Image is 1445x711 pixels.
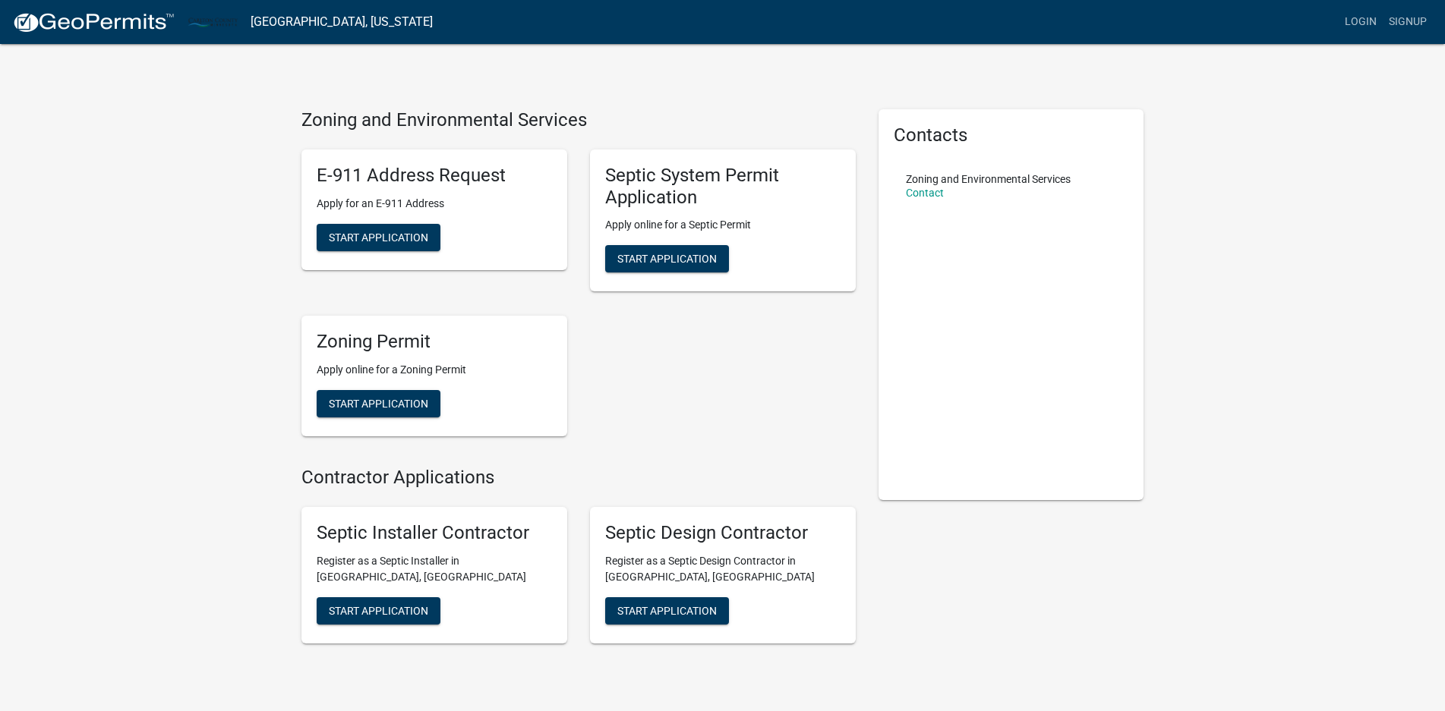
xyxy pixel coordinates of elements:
h5: Septic System Permit Application [605,165,841,209]
a: Signup [1383,8,1433,36]
button: Start Application [605,597,729,624]
img: Carlton County, Minnesota [187,11,238,32]
p: Apply online for a Septic Permit [605,217,841,233]
h4: Zoning and Environmental Services [301,109,856,131]
a: Contact [906,187,944,199]
h5: Septic Installer Contractor [317,522,552,544]
h5: Contacts [894,124,1129,146]
p: Apply for an E-911 Address [317,196,552,212]
p: Register as a Septic Installer in [GEOGRAPHIC_DATA], [GEOGRAPHIC_DATA] [317,553,552,585]
span: Start Application [329,398,428,410]
wm-workflow-list-section: Contractor Applications [301,467,856,656]
button: Start Application [317,224,440,251]
p: Zoning and Environmental Services [906,174,1071,184]
h4: Contractor Applications [301,467,856,489]
span: Start Application [617,253,717,265]
h5: Zoning Permit [317,331,552,353]
span: Start Application [329,231,428,243]
a: Login [1339,8,1383,36]
button: Start Application [605,245,729,272]
p: Register as a Septic Design Contractor in [GEOGRAPHIC_DATA], [GEOGRAPHIC_DATA] [605,553,841,585]
h5: E-911 Address Request [317,165,552,187]
h5: Septic Design Contractor [605,522,841,544]
a: [GEOGRAPHIC_DATA], [US_STATE] [251,9,433,35]
span: Start Application [329,604,428,616]
button: Start Application [317,597,440,624]
p: Apply online for a Zoning Permit [317,362,552,378]
span: Start Application [617,604,717,616]
button: Start Application [317,390,440,417]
